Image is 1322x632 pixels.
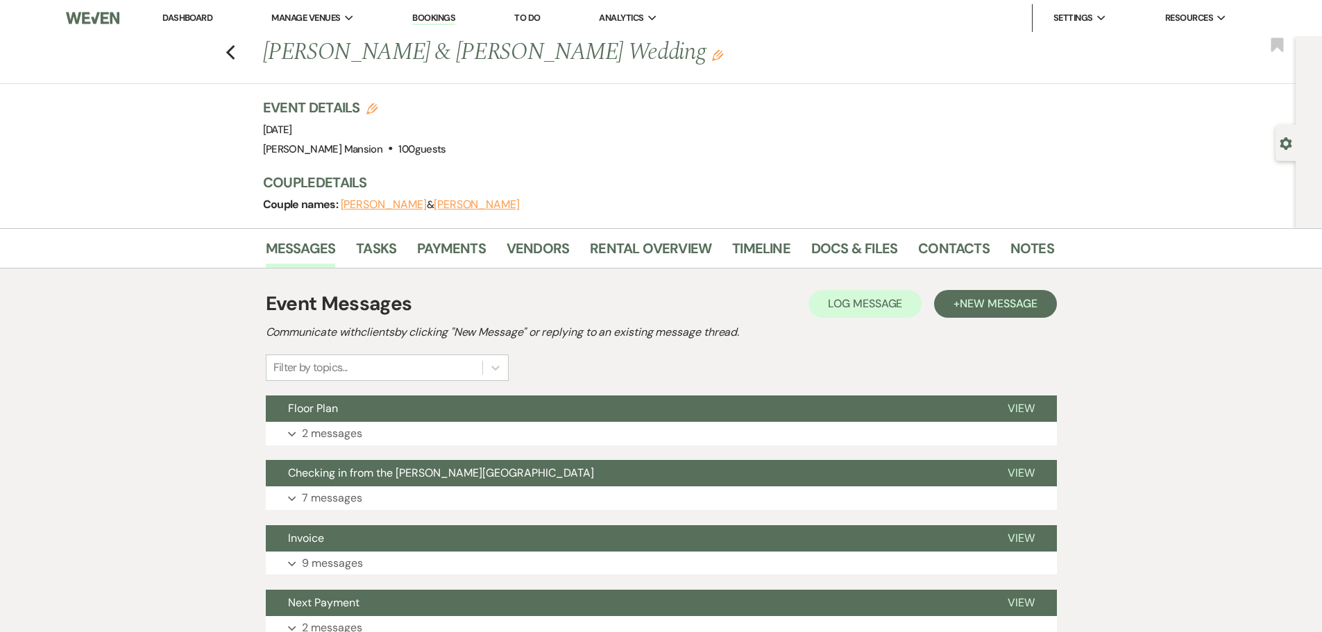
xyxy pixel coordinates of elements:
button: Invoice [266,525,985,552]
p: 9 messages [302,554,363,572]
span: Next Payment [288,595,359,610]
h1: [PERSON_NAME] & [PERSON_NAME] Wedding [263,36,885,69]
span: [DATE] [263,123,292,137]
button: Open lead details [1280,136,1292,149]
button: 2 messages [266,422,1057,445]
button: [PERSON_NAME] [434,199,520,210]
a: Payments [417,237,486,268]
h3: Event Details [263,98,446,117]
button: 7 messages [266,486,1057,510]
a: Contacts [918,237,990,268]
a: Timeline [732,237,790,268]
button: 9 messages [266,552,1057,575]
button: Floor Plan [266,395,985,422]
span: View [1008,401,1035,416]
span: 100 guests [398,142,446,156]
p: 7 messages [302,489,362,507]
a: Tasks [356,237,396,268]
button: Checking in from the [PERSON_NAME][GEOGRAPHIC_DATA] [266,460,985,486]
span: Resources [1165,11,1213,25]
p: 2 messages [302,425,362,443]
button: Next Payment [266,590,985,616]
a: Notes [1010,237,1054,268]
span: Log Message [828,296,902,311]
span: View [1008,531,1035,545]
a: Bookings [412,12,455,25]
img: Weven Logo [66,3,119,33]
h2: Communicate with clients by clicking "New Message" or replying to an existing message thread. [266,324,1057,341]
span: Floor Plan [288,401,338,416]
button: View [985,460,1057,486]
button: [PERSON_NAME] [341,199,427,210]
span: New Message [960,296,1037,311]
span: Couple names: [263,197,341,212]
span: View [1008,466,1035,480]
span: [PERSON_NAME] Mansion [263,142,383,156]
h1: Event Messages [266,289,412,318]
a: Rental Overview [590,237,711,268]
button: Edit [712,49,723,61]
span: Checking in from the [PERSON_NAME][GEOGRAPHIC_DATA] [288,466,594,480]
button: Log Message [808,290,922,318]
h3: Couple Details [263,173,1040,192]
a: To Do [514,12,540,24]
span: Invoice [288,531,324,545]
span: View [1008,595,1035,610]
a: Dashboard [162,12,212,24]
a: Docs & Files [811,237,897,268]
a: Messages [266,237,336,268]
span: Analytics [599,11,643,25]
button: View [985,590,1057,616]
div: Filter by topics... [273,359,348,376]
a: Vendors [507,237,569,268]
button: View [985,395,1057,422]
span: Manage Venues [271,11,340,25]
button: View [985,525,1057,552]
span: Settings [1053,11,1093,25]
span: & [341,198,520,212]
button: +New Message [934,290,1056,318]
